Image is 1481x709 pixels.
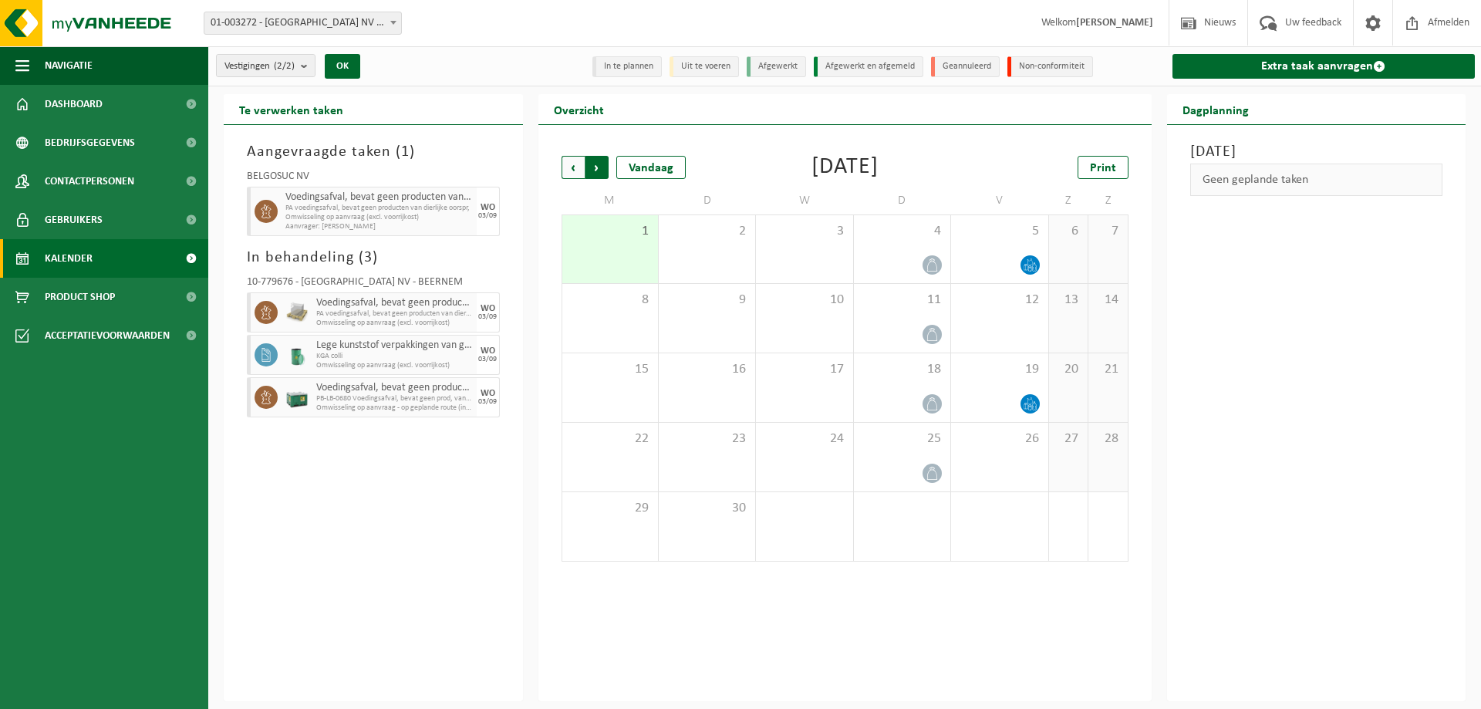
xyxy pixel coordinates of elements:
[562,156,585,179] span: Vorige
[247,277,500,292] div: 10-779676 - [GEOGRAPHIC_DATA] NV - BEERNEM
[959,430,1040,447] span: 26
[224,94,359,124] h2: Te verwerken taken
[316,403,473,413] span: Omwisseling op aanvraag - op geplande route (incl. verwerking)
[285,301,309,324] img: LP-PA-00000-WDN-11
[45,278,115,316] span: Product Shop
[666,361,747,378] span: 16
[401,144,410,160] span: 1
[616,156,686,179] div: Vandaag
[1172,54,1476,79] a: Extra taak aanvragen
[862,292,943,309] span: 11
[570,430,650,447] span: 22
[764,292,845,309] span: 10
[1057,292,1080,309] span: 13
[216,54,315,77] button: Vestigingen(2/2)
[478,212,497,220] div: 03/09
[764,223,845,240] span: 3
[862,223,943,240] span: 4
[1007,56,1093,77] li: Non-conformiteit
[959,223,1040,240] span: 5
[481,346,495,356] div: WO
[666,292,747,309] span: 9
[1096,430,1119,447] span: 28
[285,204,473,213] span: PA voedingsafval, bevat geen producten van dierlijke oorspr,
[204,12,401,34] span: 01-003272 - BELGOSUC NV - BEERNEM
[325,54,360,79] button: OK
[285,213,473,222] span: Omwisseling op aanvraag (excl. voorrijkost)
[1190,140,1443,164] h3: [DATE]
[538,94,619,124] h2: Overzicht
[316,319,473,328] span: Omwisseling op aanvraag (excl. voorrijkost)
[45,162,134,201] span: Contactpersonen
[204,12,402,35] span: 01-003272 - BELGOSUC NV - BEERNEM
[659,187,756,214] td: D
[854,187,951,214] td: D
[478,356,497,363] div: 03/09
[45,85,103,123] span: Dashboard
[931,56,1000,77] li: Geannuleerd
[592,56,662,77] li: In te plannen
[45,123,135,162] span: Bedrijfsgegevens
[1167,94,1264,124] h2: Dagplanning
[316,339,473,352] span: Lege kunststof verpakkingen van gevaarlijke stoffen
[666,500,747,517] span: 30
[224,55,295,78] span: Vestigingen
[1078,156,1128,179] a: Print
[1090,162,1116,174] span: Print
[316,352,473,361] span: KGA colli
[478,398,497,406] div: 03/09
[1096,361,1119,378] span: 21
[285,343,309,366] img: PB-OT-0200-MET-00-02
[285,191,473,204] span: Voedingsafval, bevat geen producten van dierlijke oorsprong, gemengde verpakking (exclusief glas)
[45,201,103,239] span: Gebruikers
[247,246,500,269] h3: In behandeling ( )
[959,361,1040,378] span: 19
[570,223,650,240] span: 1
[1049,187,1088,214] td: Z
[1076,17,1153,29] strong: [PERSON_NAME]
[562,187,659,214] td: M
[45,239,93,278] span: Kalender
[1057,223,1080,240] span: 6
[862,430,943,447] span: 25
[666,430,747,447] span: 23
[285,386,309,409] img: PB-LB-0680-HPE-GN-01
[585,156,609,179] span: Volgende
[666,223,747,240] span: 2
[811,156,879,179] div: [DATE]
[570,500,650,517] span: 29
[764,361,845,378] span: 17
[570,361,650,378] span: 15
[481,389,495,398] div: WO
[1096,223,1119,240] span: 7
[316,382,473,394] span: Voedingsafval, bevat geen producten van dierlijke oorsprong, gemengde verpakking (exclusief glas)
[364,250,373,265] span: 3
[756,187,853,214] td: W
[764,430,845,447] span: 24
[570,292,650,309] span: 8
[814,56,923,77] li: Afgewerkt en afgemeld
[316,309,473,319] span: PA voedingsafval, bevat geen producten van dierlijke oorspr,
[951,187,1048,214] td: V
[747,56,806,77] li: Afgewerkt
[1057,430,1080,447] span: 27
[1096,292,1119,309] span: 14
[481,304,495,313] div: WO
[274,61,295,71] count: (2/2)
[670,56,739,77] li: Uit te voeren
[862,361,943,378] span: 18
[285,222,473,231] span: Aanvrager: [PERSON_NAME]
[316,361,473,370] span: Omwisseling op aanvraag (excl. voorrijkost)
[1057,361,1080,378] span: 20
[45,46,93,85] span: Navigatie
[247,171,500,187] div: BELGOSUC NV
[481,203,495,212] div: WO
[959,292,1040,309] span: 12
[1190,164,1443,196] div: Geen geplande taken
[45,316,170,355] span: Acceptatievoorwaarden
[247,140,500,164] h3: Aangevraagde taken ( )
[478,313,497,321] div: 03/09
[316,297,473,309] span: Voedingsafval, bevat geen producten van dierlijke oorsprong, gemengde verpakking (exclusief glas)
[1088,187,1128,214] td: Z
[316,394,473,403] span: PB-LB-0680 Voedingsafval, bevat geen prod, van dierl oorspr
